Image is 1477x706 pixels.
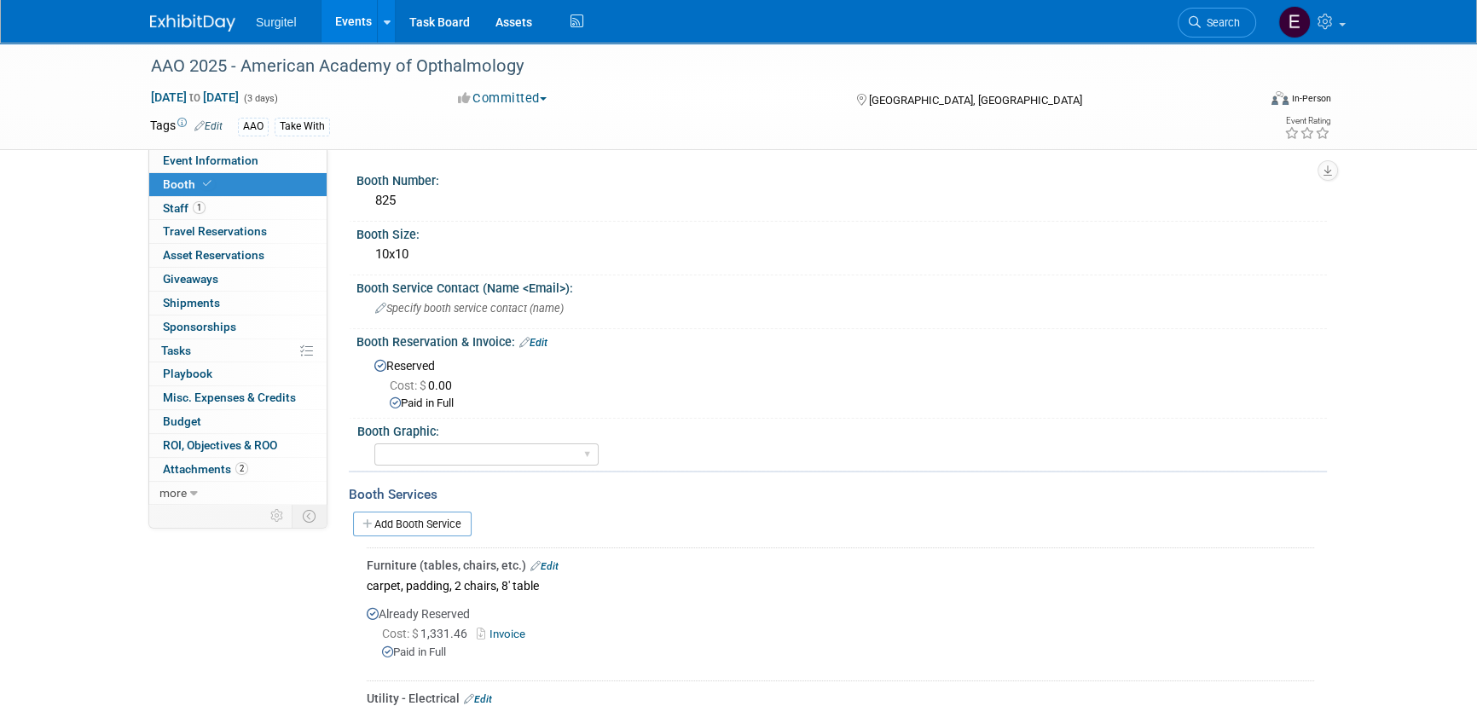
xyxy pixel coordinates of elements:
[150,90,240,105] span: [DATE] [DATE]
[353,512,472,536] a: Add Booth Service
[149,386,327,409] a: Misc. Expenses & Credits
[293,505,327,527] td: Toggle Event Tabs
[149,220,327,243] a: Travel Reservations
[367,597,1314,674] div: Already Reserved
[235,462,248,475] span: 2
[256,15,296,29] span: Surgitel
[464,693,492,705] a: Edit
[163,367,212,380] span: Playbook
[390,379,459,392] span: 0.00
[163,462,248,476] span: Attachments
[194,120,223,132] a: Edit
[159,486,187,500] span: more
[390,379,428,392] span: Cost: $
[560,302,564,315] email: )
[163,272,218,286] span: Giveaways
[356,222,1327,243] div: Booth Size:
[161,344,191,357] span: Tasks
[530,560,559,572] a: Edit
[145,51,1231,82] div: AAO 2025 - American Academy of Opthalmology
[382,627,420,640] span: Cost: $
[149,268,327,291] a: Giveaways
[150,117,223,136] td: Tags
[477,628,532,640] a: Invoice
[519,337,547,349] a: Edit
[369,241,1314,268] div: 10x10
[357,419,1319,440] div: Booth Graphic:
[163,296,220,310] span: Shipments
[238,118,269,136] div: AAO
[369,188,1314,214] div: 825
[149,482,327,505] a: more
[149,458,327,481] a: Attachments2
[375,302,564,315] span: Specify booth service contact (name
[187,90,203,104] span: to
[1178,8,1256,38] a: Search
[356,168,1327,189] div: Booth Number:
[1201,16,1240,29] span: Search
[149,292,327,315] a: Shipments
[242,93,278,104] span: (3 days)
[149,410,327,433] a: Budget
[367,574,1314,597] div: carpet, padding, 2 chairs, 8' table
[163,320,236,333] span: Sponsorships
[390,396,1314,412] div: Paid in Full
[163,414,201,428] span: Budget
[163,438,277,452] span: ROI, Objectives & ROO
[149,315,327,339] a: Sponsorships
[1284,117,1330,125] div: Event Rating
[382,645,1314,661] div: Paid in Full
[452,90,553,107] button: Committed
[193,201,206,214] span: 1
[1156,89,1331,114] div: Event Format
[149,149,327,172] a: Event Information
[149,362,327,385] a: Playbook
[163,391,296,404] span: Misc. Expenses & Credits
[367,557,1314,574] div: Furniture (tables, chairs, etc.)
[163,201,206,215] span: Staff
[349,485,1327,504] div: Booth Services
[356,275,1327,297] div: Booth Service Contact (Name <Email>):
[382,627,474,640] span: 1,331.46
[1271,91,1289,105] img: Format-Inperson.png
[149,339,327,362] a: Tasks
[163,248,264,262] span: Asset Reservations
[149,434,327,457] a: ROI, Objectives & ROO
[149,173,327,196] a: Booth
[149,244,327,267] a: Asset Reservations
[868,94,1081,107] span: [GEOGRAPHIC_DATA], [GEOGRAPHIC_DATA]
[263,505,293,527] td: Personalize Event Tab Strip
[369,353,1314,412] div: Reserved
[356,329,1327,351] div: Booth Reservation & Invoice:
[149,197,327,220] a: Staff1
[163,153,258,167] span: Event Information
[203,179,211,188] i: Booth reservation complete
[1291,92,1331,105] div: In-Person
[163,224,267,238] span: Travel Reservations
[163,177,215,191] span: Booth
[275,118,330,136] div: Take With
[150,14,235,32] img: ExhibitDay
[1278,6,1311,38] img: Event Coordinator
